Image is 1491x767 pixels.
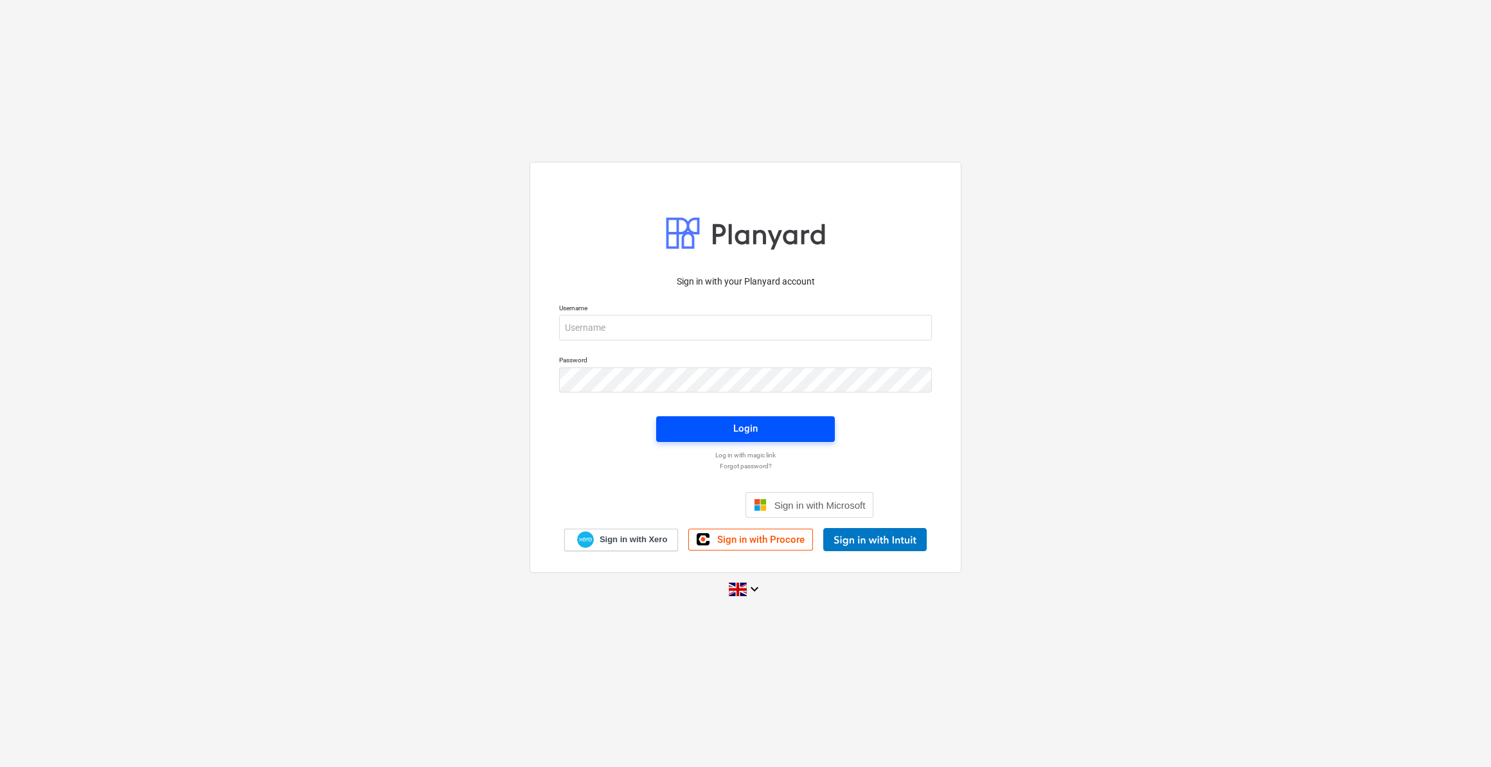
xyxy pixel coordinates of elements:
a: Forgot password? [553,462,938,470]
span: Sign in with Procore [717,534,805,545]
p: Sign in with your Planyard account [559,275,932,288]
a: Log in with magic link [553,451,938,459]
iframe: Chat Widget [1427,705,1491,767]
span: Sign in with Xero [600,534,667,545]
p: Username [559,304,932,315]
a: Sign in with Xero [564,529,679,551]
input: Username [559,315,932,340]
a: Sign in with Procore [688,529,813,551]
i: keyboard_arrow_down [747,581,762,597]
div: Login [733,420,758,437]
iframe: Sign in with Google Button [611,491,742,519]
p: Password [559,356,932,367]
img: Xero logo [577,531,594,549]
img: Microsoft logo [754,498,767,511]
span: Sign in with Microsoft [774,500,866,511]
button: Login [656,416,835,442]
